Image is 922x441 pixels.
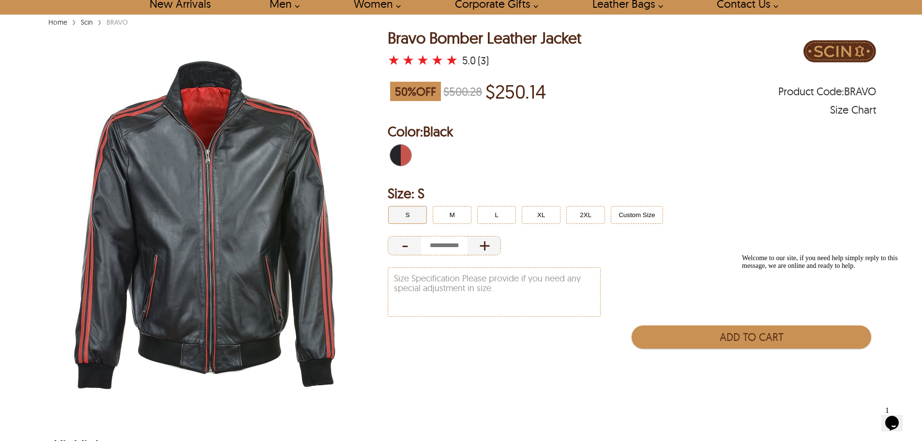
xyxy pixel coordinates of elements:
label: 1 rating [388,55,400,65]
div: 5.0 [462,56,476,65]
label: 3 rating [417,55,429,65]
img: Brand Logo PDP Image [803,29,876,73]
a: Bravo Bomber Leather Jacket with a 5 Star Rating and 3 Product Review } [388,54,460,67]
strike: $500.28 [443,84,482,99]
span: Product Code: BRAVO [778,87,876,96]
div: (3) [478,56,489,65]
a: Scin [78,18,95,27]
button: Click to select M [433,206,471,224]
button: Click to select Custom Size [611,206,663,224]
h2: Selected Filter by Size: S [388,184,876,203]
h2: Selected Color: by Black [388,122,876,141]
h1: Bravo Bomber Leather Jacket [388,29,581,46]
label: 5 rating [446,55,458,65]
iframe: chat widget [738,250,912,397]
button: Add to Cart [632,325,871,349]
iframe: PayPal [632,353,871,375]
button: Click to select XL [522,206,560,224]
label: 2 rating [402,55,414,65]
div: BRAVO [104,17,130,27]
div: Welcome to our site, if you need help simply reply to this message, we are online and ready to help. [4,4,178,19]
div: Increase Quantity of Item [468,236,501,255]
span: Welcome to our site, if you need help simply reply to this message, we are online and ready to help. [4,4,160,19]
textarea: Size Specification Please provide if you need any special adjustment in size. [388,268,600,316]
span: Black [423,123,453,140]
button: Click to select L [477,206,516,224]
button: Click to select 2XL [566,206,605,224]
span: › [72,13,76,30]
button: Click to select S [388,206,427,224]
img: Striped Collar Leather Bomber Jacket by SCIN [46,29,360,421]
div: Size Chart [830,105,876,115]
p: Price of $250.14 [485,80,546,103]
span: › [98,13,102,30]
iframe: chat widget [881,402,912,431]
a: Home [46,18,70,27]
span: 50 % OFF [390,82,441,101]
div: Decrease Quantity of Item [388,236,421,255]
label: 4 rating [431,55,443,65]
a: Brand Logo PDP Image [803,29,876,75]
div: Black [388,142,414,168]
